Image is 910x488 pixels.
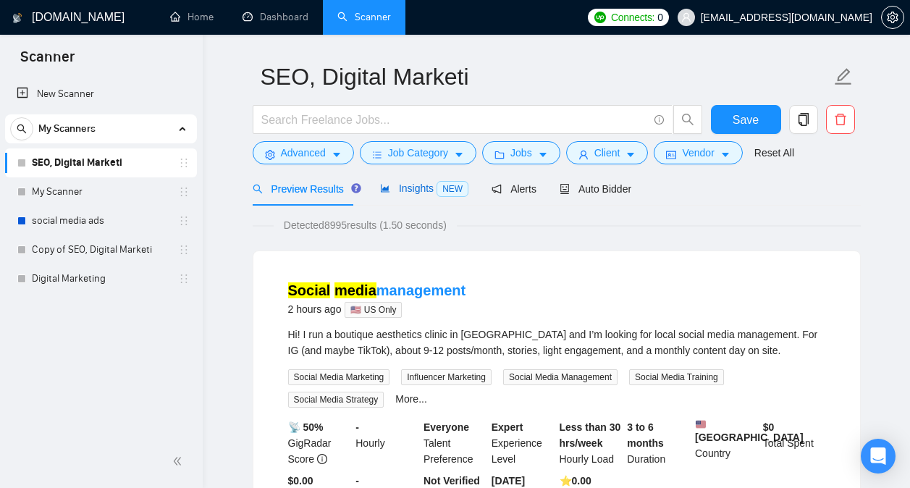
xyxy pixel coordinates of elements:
b: ⭐️ 0.00 [560,475,591,487]
div: GigRadar Score [285,419,353,467]
span: double-left [172,454,187,468]
span: Advanced [281,145,326,161]
span: holder [178,244,190,256]
a: Social mediamanagement [288,282,466,298]
li: My Scanners [5,114,197,293]
span: area-chart [380,183,390,193]
span: delete [827,113,854,126]
span: Detected 8995 results (1.50 seconds) [274,217,457,233]
span: holder [178,186,190,198]
b: Expert [492,421,523,433]
span: edit [834,67,853,86]
span: robot [560,184,570,194]
a: searchScanner [337,11,391,23]
span: Preview Results [253,183,357,195]
span: caret-down [538,149,548,160]
mark: media [334,282,376,298]
div: Total Spent [760,419,828,467]
span: holder [178,215,190,227]
div: Hourly Load [557,419,625,467]
a: Copy of SEO, Digital Marketi [32,235,169,264]
button: search [10,117,33,140]
span: Influencer Marketing [401,369,492,385]
div: Open Intercom Messenger [861,439,896,474]
span: Scanner [9,46,86,77]
span: Connects: [611,9,654,25]
input: Scanner name... [261,59,831,95]
button: search [673,105,702,134]
a: setting [881,12,904,23]
b: - [355,475,359,487]
a: dashboardDashboard [243,11,308,23]
span: Social Media Marketing [288,369,390,385]
span: search [11,124,33,134]
button: Save [711,105,781,134]
img: logo [12,7,22,30]
span: setting [265,149,275,160]
span: caret-down [720,149,730,160]
b: 📡 50% [288,421,324,433]
mark: Social [288,282,331,298]
div: 2 hours ago [288,300,466,318]
span: Job Category [388,145,448,161]
span: bars [372,149,382,160]
div: Tooltip anchor [350,182,363,195]
span: Auto Bidder [560,183,631,195]
b: 3 to 6 months [627,421,664,449]
span: 🇺🇸 US Only [345,302,402,318]
span: info-circle [317,454,327,464]
button: barsJob Categorycaret-down [360,141,476,164]
span: user [681,12,691,22]
span: Jobs [510,145,532,161]
span: info-circle [654,115,664,125]
a: social media ads [32,206,169,235]
span: caret-down [454,149,464,160]
div: Country [692,419,760,467]
b: Not Verified [424,475,480,487]
div: Duration [624,419,692,467]
b: Everyone [424,421,469,433]
span: 0 [657,9,663,25]
span: copy [790,113,817,126]
a: New Scanner [17,80,185,109]
a: Reset All [754,145,794,161]
span: Alerts [492,183,536,195]
span: Social Media Management [503,369,618,385]
span: NEW [437,181,468,197]
a: SEO, Digital Marketi [32,148,169,177]
a: Digital Marketing [32,264,169,293]
b: [GEOGRAPHIC_DATA] [695,419,804,443]
span: idcard [666,149,676,160]
a: homeHome [170,11,214,23]
span: search [253,184,263,194]
b: [DATE] [492,475,525,487]
b: $0.00 [288,475,313,487]
button: userClientcaret-down [566,141,649,164]
img: upwork-logo.png [594,12,606,23]
b: Less than 30 hrs/week [560,421,621,449]
li: New Scanner [5,80,197,109]
span: caret-down [332,149,342,160]
button: copy [789,105,818,134]
div: Hi! I run a boutique aesthetics clinic in LA and I’m looking for local social media management. F... [288,327,825,358]
span: notification [492,184,502,194]
div: Hourly [353,419,421,467]
button: setting [881,6,904,29]
div: Experience Level [489,419,557,467]
span: folder [494,149,505,160]
button: folderJobscaret-down [482,141,560,164]
button: delete [826,105,855,134]
span: Client [594,145,620,161]
input: Search Freelance Jobs... [261,111,648,129]
b: $ 0 [763,421,775,433]
span: My Scanners [38,114,96,143]
div: Talent Preference [421,419,489,467]
a: My Scanner [32,177,169,206]
span: caret-down [625,149,636,160]
b: - [355,421,359,433]
img: 🇺🇸 [696,419,706,429]
a: More... [395,393,427,405]
span: user [578,149,589,160]
span: holder [178,157,190,169]
span: Insights [380,182,468,194]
